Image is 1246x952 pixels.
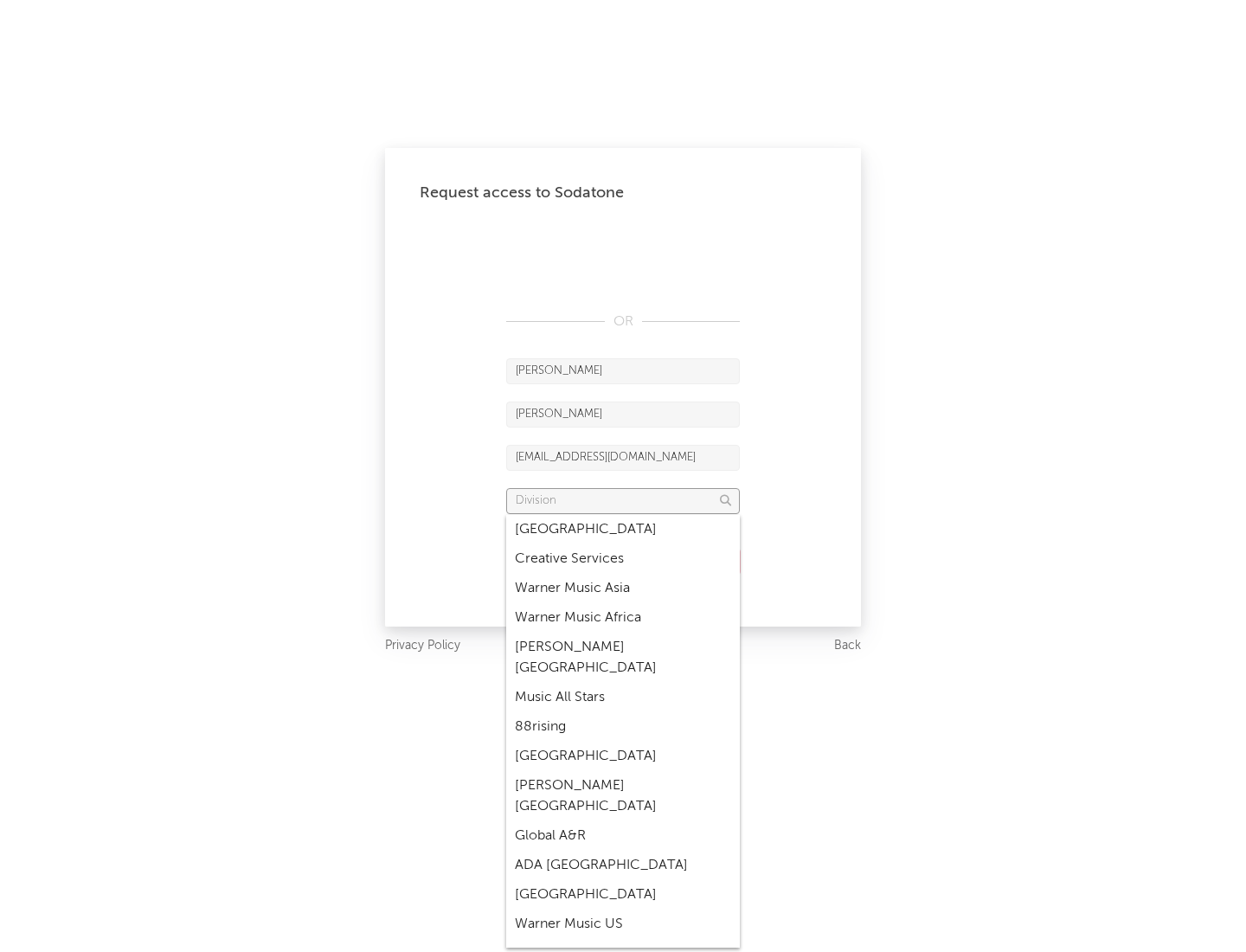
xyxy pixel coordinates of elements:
[506,544,740,574] div: Creative Services
[506,771,740,821] div: [PERSON_NAME] [GEOGRAPHIC_DATA]
[506,910,740,939] div: Warner Music US
[385,635,460,657] a: Privacy Policy
[506,633,740,683] div: [PERSON_NAME] [GEOGRAPHIC_DATA]
[506,880,740,910] div: [GEOGRAPHIC_DATA]
[506,712,740,742] div: 88rising
[506,683,740,712] div: Music All Stars
[506,312,740,332] div: OR
[834,635,861,657] a: Back
[506,742,740,771] div: [GEOGRAPHIC_DATA]
[506,821,740,851] div: Global A&R
[420,183,826,203] div: Request access to Sodatone
[506,603,740,633] div: Warner Music Africa
[506,358,740,384] input: First Name
[506,402,740,428] input: Last Name
[506,574,740,603] div: Warner Music Asia
[506,445,740,471] input: Email
[506,488,740,514] input: Division
[506,851,740,880] div: ADA [GEOGRAPHIC_DATA]
[506,515,740,544] div: [GEOGRAPHIC_DATA]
